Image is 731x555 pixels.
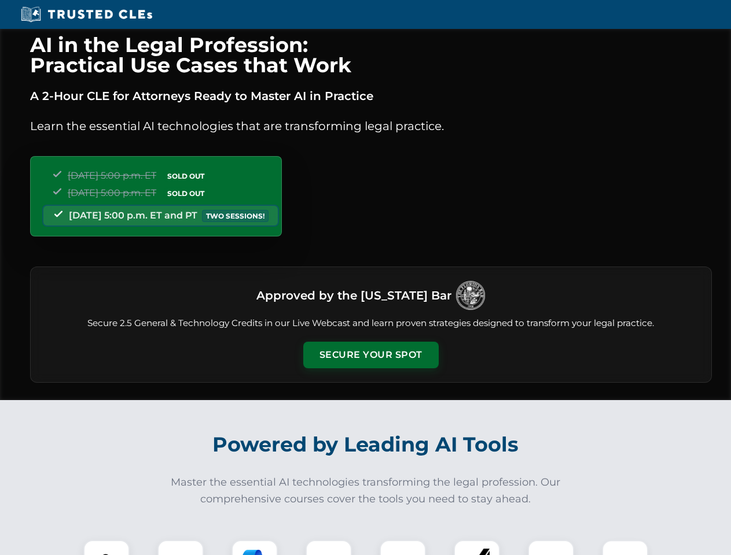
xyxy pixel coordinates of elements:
h1: AI in the Legal Profession: Practical Use Cases that Work [30,35,712,75]
p: Secure 2.5 General & Technology Credits in our Live Webcast and learn proven strategies designed ... [45,317,697,330]
span: SOLD OUT [163,170,208,182]
p: A 2-Hour CLE for Attorneys Ready to Master AI in Practice [30,87,712,105]
img: Trusted CLEs [17,6,156,23]
span: SOLD OUT [163,187,208,199]
h2: Powered by Leading AI Tools [45,424,686,465]
button: Secure Your Spot [303,342,439,368]
span: [DATE] 5:00 p.m. ET [68,187,156,198]
h3: Approved by the [US_STATE] Bar [256,285,451,306]
span: [DATE] 5:00 p.m. ET [68,170,156,181]
p: Master the essential AI technologies transforming the legal profession. Our comprehensive courses... [163,474,568,508]
p: Learn the essential AI technologies that are transforming legal practice. [30,117,712,135]
img: Logo [456,281,485,310]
